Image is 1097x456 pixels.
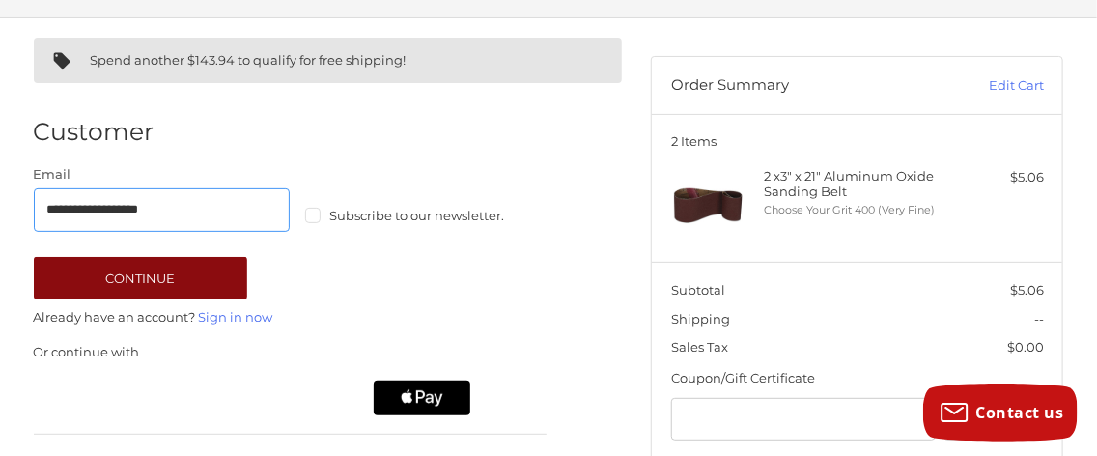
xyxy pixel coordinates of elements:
h2: Customer [34,117,155,147]
div: Coupon/Gift Certificate [671,369,1044,388]
h4: 2 x 3" x 21" Aluminum Oxide Sanding Belt [764,168,945,200]
label: Email [34,165,291,185]
span: $0.00 [1007,339,1044,355]
li: Choose Your Grit 400 (Very Fine) [764,202,945,218]
input: Gift Certificate or Coupon Code [671,398,936,442]
p: Or continue with [34,343,548,362]
span: Subscribe to our newsletter. [329,208,504,223]
p: Already have an account? [34,308,548,328]
span: Spend another $143.94 to qualify for free shipping! [91,52,407,68]
span: $5.06 [1010,282,1044,298]
span: Sales Tax [671,339,728,355]
span: Contact us [976,402,1064,423]
iframe: PayPal-paylater [201,381,355,415]
span: Subtotal [671,282,725,298]
a: Edit Cart [925,76,1044,96]
iframe: PayPal-paypal [27,381,182,415]
h3: 2 Items [671,133,1044,149]
button: Continue [34,257,248,299]
a: Sign in now [199,309,273,325]
button: Contact us [923,384,1078,442]
span: -- [1034,311,1044,327]
h3: Order Summary [671,76,925,96]
div: $5.06 [950,168,1044,187]
span: Shipping [671,311,730,327]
